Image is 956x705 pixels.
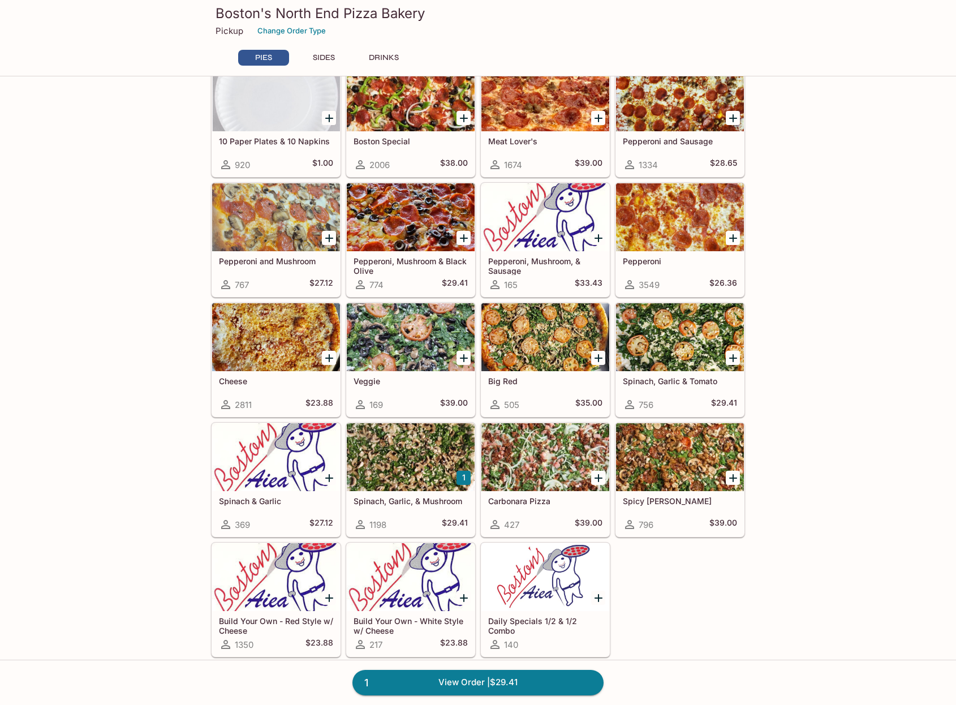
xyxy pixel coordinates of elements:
div: Pepperoni and Mushroom [212,183,340,251]
span: 796 [639,519,653,530]
h5: Pepperoni and Mushroom [219,256,333,266]
button: Add Meat Lover's [591,111,605,125]
a: Veggie169$39.00 [346,303,475,417]
h5: $29.41 [711,398,737,411]
h5: $39.00 [440,398,468,411]
a: Big Red505$35.00 [481,303,610,417]
h5: Spinach & Garlic [219,496,333,506]
span: 1 [358,675,375,691]
h5: $39.00 [709,518,737,531]
span: 2811 [235,399,252,410]
h5: $29.41 [442,278,468,291]
h5: Pepperoni, Mushroom, & Sausage [488,256,602,275]
button: Add Build Your Own - White Style w/ Cheese [457,591,471,605]
h5: Carbonara Pizza [488,496,602,506]
div: Spinach, Garlic, & Mushroom [347,423,475,491]
div: Meat Lover's [481,63,609,131]
div: Spinach & Garlic [212,423,340,491]
h5: Pepperoni and Sausage [623,136,737,146]
button: Add Pepperoni and Mushroom [322,231,336,245]
span: 1198 [369,519,386,530]
button: Add 10 Paper Plates & 10 Napkins [322,111,336,125]
h5: Big Red [488,376,602,386]
div: Cheese [212,303,340,371]
a: Meat Lover's1674$39.00 [481,63,610,177]
a: Spinach, Garlic & Tomato756$29.41 [615,303,744,417]
span: 217 [369,639,382,650]
button: Add Pepperoni, Mushroom, & Sausage [591,231,605,245]
span: 140 [504,639,518,650]
button: Add Veggie [457,351,471,365]
div: Pepperoni, Mushroom & Black Olive [347,183,475,251]
button: PIES [238,50,289,66]
button: Add Spinach, Garlic, & Mushroom [457,471,471,485]
span: 1334 [639,160,658,170]
span: 2006 [369,160,390,170]
h5: Spinach, Garlic & Tomato [623,376,737,386]
p: Pickup [216,25,243,36]
button: SIDES [298,50,349,66]
a: Pepperoni, Mushroom, & Sausage165$33.43 [481,183,610,297]
h5: Pepperoni [623,256,737,266]
a: Pepperoni, Mushroom & Black Olive774$29.41 [346,183,475,297]
h3: Boston's North End Pizza Bakery [216,5,740,22]
h5: Cheese [219,376,333,386]
span: 427 [504,519,519,530]
a: Carbonara Pizza427$39.00 [481,423,610,537]
button: Add Spicy Jenny [726,471,740,485]
span: 165 [504,280,518,290]
button: Add Pepperoni, Mushroom & Black Olive [457,231,471,245]
a: Daily Specials 1/2 & 1/2 Combo140 [481,543,610,657]
button: Add Build Your Own - Red Style w/ Cheese [322,591,336,605]
div: Pepperoni and Sausage [616,63,744,131]
a: Spinach & Garlic369$27.12 [212,423,341,537]
button: Add Big Red [591,351,605,365]
a: Pepperoni and Mushroom767$27.12 [212,183,341,297]
h5: $29.41 [442,518,468,531]
h5: $27.12 [309,278,333,291]
h5: $35.00 [575,398,602,411]
a: 10 Paper Plates & 10 Napkins920$1.00 [212,63,341,177]
button: Change Order Type [252,22,331,40]
h5: Build Your Own - White Style w/ Cheese [354,616,468,635]
a: Spicy [PERSON_NAME]796$39.00 [615,423,744,537]
button: Add Daily Specials 1/2 & 1/2 Combo [591,591,605,605]
span: 774 [369,280,384,290]
div: Big Red [481,303,609,371]
h5: Spinach, Garlic, & Mushroom [354,496,468,506]
h5: Pepperoni, Mushroom & Black Olive [354,256,468,275]
span: 1350 [235,639,253,650]
button: Add Pepperoni [726,231,740,245]
h5: $38.00 [440,158,468,171]
div: Pepperoni, Mushroom, & Sausage [481,183,609,251]
a: Build Your Own - Red Style w/ Cheese1350$23.88 [212,543,341,657]
h5: $27.12 [309,518,333,531]
span: 756 [639,399,653,410]
div: Build Your Own - Red Style w/ Cheese [212,543,340,611]
a: Spinach, Garlic, & Mushroom1198$29.41 [346,423,475,537]
h5: Spicy [PERSON_NAME] [623,496,737,506]
button: DRINKS [358,50,409,66]
a: 1View Order |$29.41 [352,670,604,695]
h5: $39.00 [575,158,602,171]
h5: $23.88 [440,638,468,651]
div: Spicy Jenny [616,423,744,491]
div: Carbonara Pizza [481,423,609,491]
span: 1674 [504,160,522,170]
h5: $28.65 [710,158,737,171]
button: Add Boston Special [457,111,471,125]
span: 169 [369,399,383,410]
button: Add Carbonara Pizza [591,471,605,485]
h5: Meat Lover's [488,136,602,146]
h5: 10 Paper Plates & 10 Napkins [219,136,333,146]
h5: $33.43 [575,278,602,291]
h5: Daily Specials 1/2 & 1/2 Combo [488,616,602,635]
div: Spinach, Garlic & Tomato [616,303,744,371]
span: 3549 [639,280,660,290]
div: Veggie [347,303,475,371]
h5: Build Your Own - Red Style w/ Cheese [219,616,333,635]
span: 920 [235,160,250,170]
button: Add Pepperoni and Sausage [726,111,740,125]
h5: Boston Special [354,136,468,146]
div: 10 Paper Plates & 10 Napkins [212,63,340,131]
